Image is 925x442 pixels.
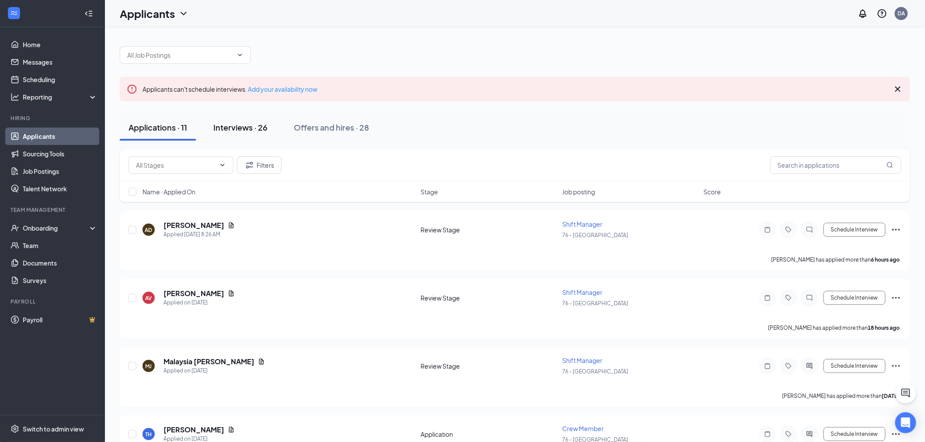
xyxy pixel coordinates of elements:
[871,256,900,263] b: 6 hours ago
[10,206,96,214] div: Team Management
[10,224,19,232] svg: UserCheck
[769,324,901,331] p: [PERSON_NAME] has applied more than .
[868,325,900,331] b: 18 hours ago
[178,8,189,19] svg: ChevronDown
[772,256,901,263] p: [PERSON_NAME] has applied more than .
[219,162,226,169] svg: ChevronDown
[127,50,233,60] input: All Job Postings
[562,232,628,238] span: 76 - [GEOGRAPHIC_DATA]
[10,9,18,17] svg: WorkstreamLogo
[23,224,90,232] div: Onboarding
[136,160,216,170] input: All Stages
[23,71,97,88] a: Scheduling
[163,357,254,366] h5: Malaysia [PERSON_NAME]
[163,425,224,435] h5: [PERSON_NAME]
[421,187,438,196] span: Stage
[562,220,602,228] span: Shift Manager
[762,363,773,369] svg: Note
[824,427,886,441] button: Schedule Interview
[804,363,815,369] svg: ActiveChat
[562,425,604,432] span: Crew Member
[704,187,721,196] span: Score
[228,222,235,229] svg: Document
[23,237,97,254] a: Team
[562,187,595,196] span: Job posting
[244,160,255,170] svg: Filter
[891,429,901,439] svg: Ellipses
[901,388,911,398] svg: ChatActive
[421,362,557,370] div: Review Stage
[762,294,773,301] svg: Note
[146,294,152,302] div: AV
[163,298,235,307] div: Applied on [DATE]
[23,254,97,272] a: Documents
[858,8,868,19] svg: Notifications
[893,84,903,94] svg: Cross
[562,300,628,307] span: 76 - [GEOGRAPHIC_DATA]
[248,85,317,93] a: Add your availability now
[258,358,265,365] svg: Document
[10,93,19,101] svg: Analysis
[10,298,96,305] div: Payroll
[237,156,282,174] button: Filter Filters
[143,187,195,196] span: Name · Applied On
[84,9,93,18] svg: Collapse
[762,226,773,233] svg: Note
[562,368,628,375] span: 76 - [GEOGRAPHIC_DATA]
[127,84,137,94] svg: Error
[891,361,901,371] svg: Ellipses
[804,294,815,301] svg: ChatInactive
[145,226,153,234] div: AD
[895,383,916,404] button: ChatActive
[23,425,84,433] div: Switch to admin view
[163,230,235,239] div: Applied [DATE] 8:26 AM
[783,431,794,438] svg: Tag
[228,290,235,297] svg: Document
[877,8,887,19] svg: QuestionInfo
[146,363,152,370] div: MJ
[23,272,97,289] a: Surveys
[10,114,96,122] div: Hiring
[421,430,557,439] div: Application
[891,224,901,235] svg: Ellipses
[783,363,794,369] svg: Tag
[770,156,901,174] input: Search in applications
[804,226,815,233] svg: ChatInactive
[146,431,152,438] div: TH
[23,145,97,162] a: Sourcing Tools
[23,128,97,145] a: Applicants
[762,431,773,438] svg: Note
[143,85,317,93] span: Applicants can't schedule interviews.
[898,10,905,17] div: DA
[228,426,235,433] svg: Document
[824,359,886,373] button: Schedule Interview
[783,226,794,233] svg: Tag
[23,311,97,328] a: PayrollCrown
[421,225,557,234] div: Review Stage
[895,412,916,433] div: Open Intercom Messenger
[213,122,268,133] div: Interviews · 26
[10,425,19,433] svg: Settings
[882,393,900,399] b: [DATE]
[163,221,224,230] h5: [PERSON_NAME]
[562,288,602,296] span: Shift Manager
[236,52,243,59] svg: ChevronDown
[824,223,886,237] button: Schedule Interview
[783,294,794,301] svg: Tag
[23,180,97,197] a: Talent Network
[23,162,97,180] a: Job Postings
[163,366,265,375] div: Applied on [DATE]
[891,293,901,303] svg: Ellipses
[23,53,97,71] a: Messages
[129,122,187,133] div: Applications · 11
[23,36,97,53] a: Home
[120,6,175,21] h1: Applicants
[824,291,886,305] button: Schedule Interview
[782,392,901,400] p: [PERSON_NAME] has applied more than .
[421,294,557,302] div: Review Stage
[804,431,815,438] svg: ActiveChat
[163,289,224,298] h5: [PERSON_NAME]
[887,162,894,169] svg: MagnifyingGlass
[294,122,369,133] div: Offers and hires · 28
[562,356,602,364] span: Shift Manager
